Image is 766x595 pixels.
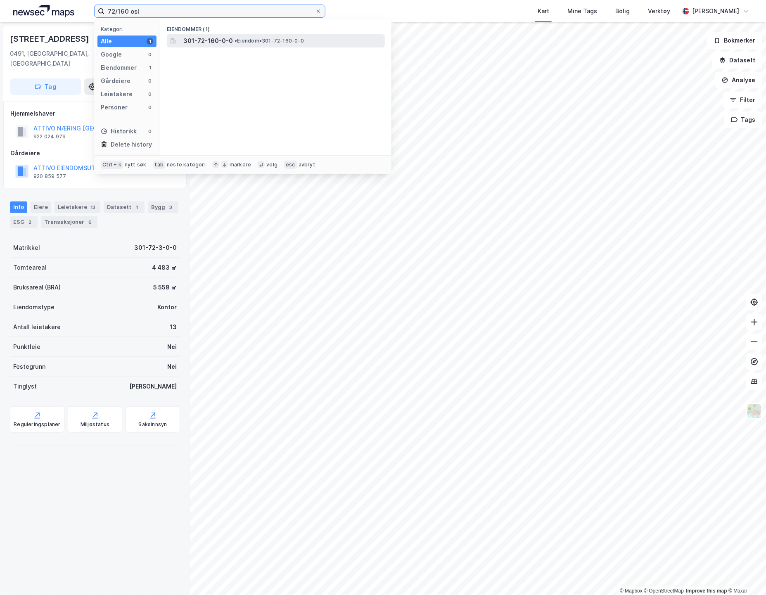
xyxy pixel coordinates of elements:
[147,128,153,135] div: 0
[14,421,60,428] div: Reguleringsplaner
[147,51,153,58] div: 0
[139,421,167,428] div: Saksinnsyn
[167,362,177,372] div: Nei
[147,91,153,97] div: 0
[13,263,46,273] div: Tomteareal
[10,148,180,158] div: Gårdeiere
[148,201,178,213] div: Bygg
[55,201,100,213] div: Leietakere
[170,322,177,332] div: 13
[152,263,177,273] div: 4 483 ㎡
[615,6,630,16] div: Bolig
[86,218,94,226] div: 6
[10,201,27,213] div: Info
[299,161,315,168] div: avbryt
[567,6,597,16] div: Mine Tags
[101,161,123,169] div: Ctrl + k
[230,161,251,168] div: markere
[101,26,157,32] div: Kategori
[147,64,153,71] div: 1
[101,89,133,99] div: Leietakere
[707,32,763,49] button: Bokmerker
[101,76,130,86] div: Gårdeiere
[13,342,40,352] div: Punktleie
[10,78,81,95] button: Tag
[715,72,763,88] button: Analyse
[153,282,177,292] div: 5 558 ㎡
[10,109,180,119] div: Hjemmelshaver
[712,52,763,69] button: Datasett
[167,342,177,352] div: Nei
[692,6,740,16] div: [PERSON_NAME]
[183,36,233,46] span: 301-72-160-0-0
[160,19,391,34] div: Eiendommer (1)
[101,126,137,136] div: Historikk
[686,588,727,594] a: Improve this map
[13,5,74,17] img: logo.a4113a55bc3d86da70a041830d287a7e.svg
[747,403,762,419] img: Z
[10,32,91,45] div: [STREET_ADDRESS]
[167,203,175,211] div: 3
[33,173,66,180] div: 920 859 577
[125,161,147,168] div: nytt søk
[13,382,37,391] div: Tinglyst
[147,38,153,45] div: 1
[266,161,277,168] div: velg
[10,216,38,228] div: ESG
[538,6,549,16] div: Kart
[284,161,297,169] div: esc
[13,362,45,372] div: Festegrunn
[13,322,61,332] div: Antall leietakere
[101,102,128,112] div: Personer
[89,203,97,211] div: 13
[13,282,61,292] div: Bruksareal (BRA)
[101,36,112,46] div: Alle
[26,218,34,226] div: 2
[10,49,117,69] div: 0491, [GEOGRAPHIC_DATA], [GEOGRAPHIC_DATA]
[147,104,153,111] div: 0
[723,92,763,108] button: Filter
[157,302,177,312] div: Kontor
[13,302,55,312] div: Eiendomstype
[104,201,145,213] div: Datasett
[648,6,670,16] div: Verktøy
[235,38,237,44] span: •
[235,38,304,44] span: Eiendom • 301-72-160-0-0
[133,203,141,211] div: 1
[101,50,122,59] div: Google
[111,140,152,149] div: Delete history
[167,161,206,168] div: neste kategori
[153,161,166,169] div: tab
[101,63,137,73] div: Eiendommer
[644,588,684,594] a: OpenStreetMap
[33,133,66,140] div: 922 024 979
[104,5,315,17] input: Søk på adresse, matrikkel, gårdeiere, leietakere eller personer
[41,216,97,228] div: Transaksjoner
[129,382,177,391] div: [PERSON_NAME]
[725,555,766,595] div: Kontrollprogram for chat
[13,243,40,253] div: Matrikkel
[724,111,763,128] button: Tags
[134,243,177,253] div: 301-72-3-0-0
[31,201,51,213] div: Eiere
[147,78,153,84] div: 0
[81,421,109,428] div: Miljøstatus
[725,555,766,595] iframe: Chat Widget
[620,588,643,594] a: Mapbox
